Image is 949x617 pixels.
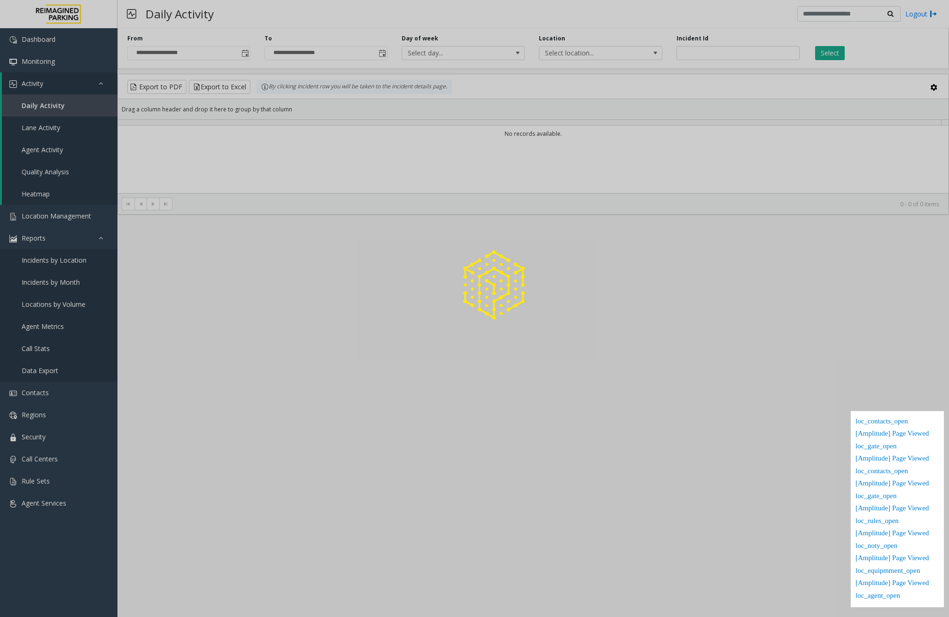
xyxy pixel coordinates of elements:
div: loc_contacts_open [856,466,939,478]
div: [Amplitude] Page Viewed [856,478,939,491]
div: [Amplitude] Page Viewed [856,553,939,565]
div: loc_noty_open [856,540,939,553]
div: [Amplitude] Page Viewed [856,428,939,441]
div: loc_gate_open [856,491,939,503]
div: loc_agent_open [856,590,939,603]
div: [Amplitude] Page Viewed [856,503,939,515]
div: loc_rules_open [856,515,939,528]
div: loc_gate_open [856,441,939,453]
div: [Amplitude] Page Viewed [856,528,939,540]
div: [Amplitude] Page Viewed [856,578,939,590]
div: [Amplitude] Page Viewed [856,453,939,466]
div: loc_contacts_open [856,416,939,429]
div: loc_equipmment_open [856,565,939,578]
